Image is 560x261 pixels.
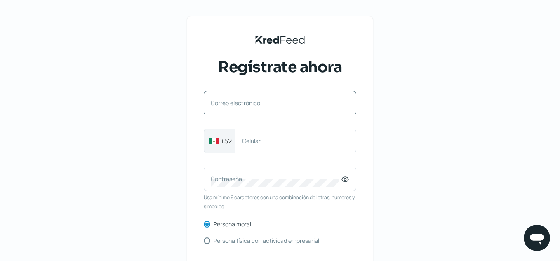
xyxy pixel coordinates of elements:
label: Persona moral [214,221,251,227]
label: Persona física con actividad empresarial [214,238,319,244]
span: Regístrate ahora [218,57,342,78]
span: Usa mínimo 6 caracteres con una combinación de letras, números y símbolos [204,193,356,211]
label: Correo electrónico [211,99,341,107]
img: chatIcon [529,230,545,246]
span: +52 [221,136,232,146]
label: Contraseña [211,175,341,183]
label: Celular [242,137,341,145]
